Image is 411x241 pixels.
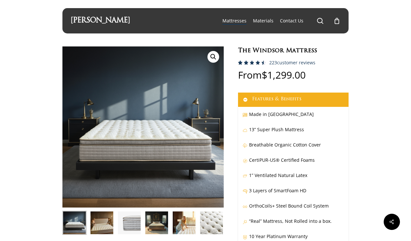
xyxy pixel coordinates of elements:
p: 13” Super Plush Mattress [243,125,344,141]
a: Contact Us [280,18,303,24]
p: 3 Layers of SmartFoam HD [243,186,344,202]
p: OrthoCoils+ Steel Bound Coil System [243,202,344,217]
p: CertiPUR-US® Certified Foams [243,156,344,171]
a: Materials [253,18,273,24]
img: Windsor-Side-Profile-HD-Closeup [117,211,141,235]
span: Rated out of 5 based on customer ratings [238,60,264,92]
p: Made in [GEOGRAPHIC_DATA] [243,110,344,125]
a: Features & Benefits [238,93,349,107]
bdi: 1,299.00 [262,68,306,82]
p: “Real” Mattress, Not Rolled into a box. [243,217,344,232]
p: 1” Ventilated Natural Latex [243,171,344,186]
span: $ [262,68,267,82]
a: 223customer reviews [269,60,315,65]
a: Cart [333,17,340,24]
h1: The Windsor Mattress [238,46,349,55]
a: Mattresses [222,18,246,24]
p: Breathable Organic Cotton Cover [243,141,344,156]
a: [PERSON_NAME] [71,17,130,24]
div: Rated 4.59 out of 5 [238,60,266,65]
img: Windsor In NH Manor [145,211,169,235]
img: MaximMattress_0004_Windsor Blue copy [62,46,224,208]
nav: Main Menu [219,8,340,33]
img: Windsor-Condo-Shoot-Joane-and-eric feel the plush pillow top. [90,211,114,235]
a: View full-screen image gallery [207,51,219,63]
p: From [238,70,349,93]
span: 223 [238,60,248,71]
span: 223 [269,59,277,66]
img: Windsor In Studio [62,211,86,235]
